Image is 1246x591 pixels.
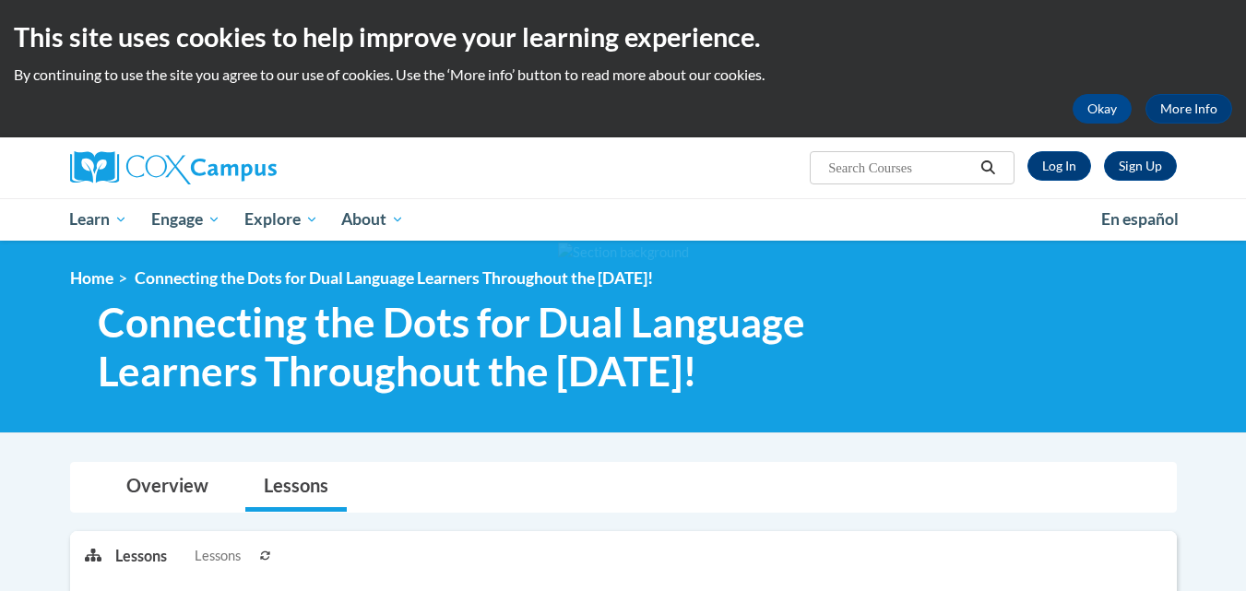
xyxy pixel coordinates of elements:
[341,208,404,230] span: About
[329,198,416,241] a: About
[245,463,347,512] a: Lessons
[1145,94,1232,124] a: More Info
[98,298,921,396] span: Connecting the Dots for Dual Language Learners Throughout the [DATE]!
[232,198,330,241] a: Explore
[558,242,689,263] img: Section background
[108,463,227,512] a: Overview
[70,151,277,184] img: Cox Campus
[69,208,127,230] span: Learn
[139,198,232,241] a: Engage
[151,208,220,230] span: Engage
[135,268,653,288] span: Connecting the Dots for Dual Language Learners Throughout the [DATE]!
[42,198,1204,241] div: Main menu
[14,65,1232,85] p: By continuing to use the site you agree to our use of cookies. Use the ‘More info’ button to read...
[826,157,974,179] input: Search Courses
[58,198,140,241] a: Learn
[70,268,113,288] a: Home
[1073,94,1132,124] button: Okay
[1104,151,1177,181] a: Register
[1027,151,1091,181] a: Log In
[115,546,167,566] p: Lessons
[195,546,241,566] span: Lessons
[974,157,1002,179] button: Search
[244,208,318,230] span: Explore
[1089,200,1191,239] a: En español
[14,18,1232,55] h2: This site uses cookies to help improve your learning experience.
[70,151,421,184] a: Cox Campus
[1101,209,1179,229] span: En español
